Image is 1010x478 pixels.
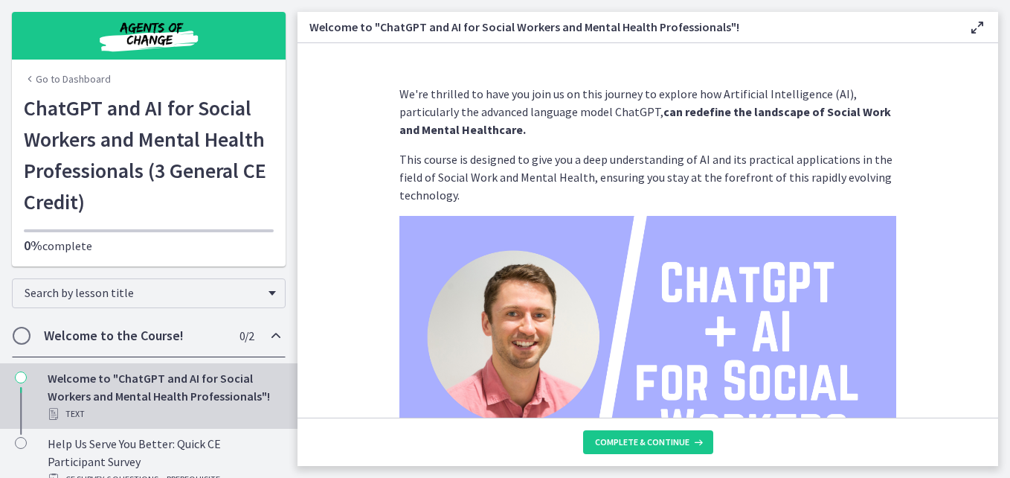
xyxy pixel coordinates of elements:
h1: ChatGPT and AI for Social Workers and Mental Health Professionals (3 General CE Credit) [24,92,274,217]
span: 0% [24,237,42,254]
img: Agents of Change [59,18,238,54]
div: Search by lesson title [12,278,286,308]
p: We're thrilled to have you join us on this journey to explore how Artificial Intelligence (AI), p... [399,85,896,138]
p: complete [24,237,274,255]
button: Complete & continue [583,430,713,454]
a: Go to Dashboard [24,71,111,86]
span: Complete & continue [595,436,689,448]
h2: Welcome to the Course! [44,327,225,345]
div: Welcome to "ChatGPT and AI for Social Workers and Mental Health Professionals"! [48,369,280,423]
h3: Welcome to "ChatGPT and AI for Social Workers and Mental Health Professionals"! [309,18,945,36]
span: 0 / 2 [239,327,254,345]
span: Search by lesson title [25,285,261,300]
p: This course is designed to give you a deep understanding of AI and its practical applications in ... [399,150,896,204]
div: Text [48,405,280,423]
